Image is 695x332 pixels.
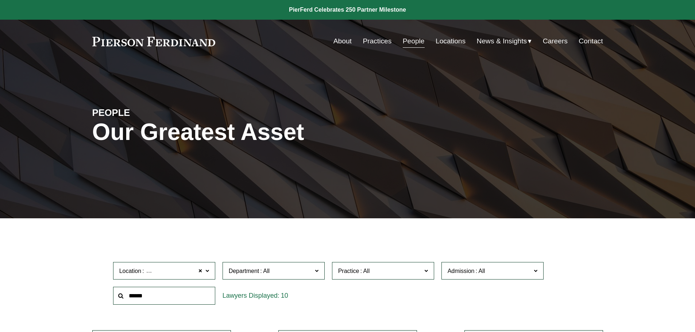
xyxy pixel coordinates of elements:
[145,266,206,276] span: [GEOGRAPHIC_DATA]
[119,268,142,274] span: Location
[92,119,433,145] h1: Our Greatest Asset
[403,34,425,48] a: People
[579,34,603,48] a: Contact
[281,292,288,299] span: 10
[436,34,466,48] a: Locations
[477,35,527,48] span: News & Insights
[363,34,391,48] a: Practices
[338,268,359,274] span: Practice
[229,268,259,274] span: Department
[448,268,475,274] span: Admission
[543,34,568,48] a: Careers
[333,34,352,48] a: About
[477,34,532,48] a: folder dropdown
[92,107,220,118] h4: PEOPLE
